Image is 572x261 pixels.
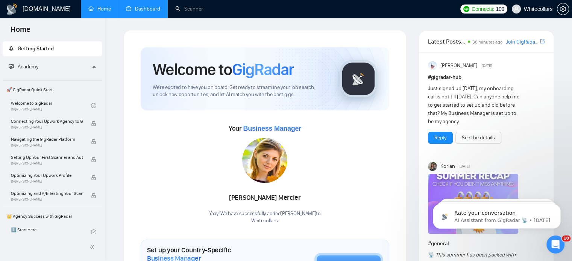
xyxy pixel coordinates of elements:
[514,6,519,12] span: user
[242,138,287,183] img: 1687087971081-155.jpg
[126,6,160,12] a: dashboardDashboard
[3,41,102,56] li: Getting Started
[11,224,91,240] a: 1️⃣ Start Here
[428,132,453,144] button: Reply
[11,154,83,161] span: Setting Up Your First Scanner and Auto-Bidder
[540,38,545,45] a: export
[472,39,503,45] span: 38 minutes ago
[3,209,102,224] span: 👑 Agency Success with GigRadar
[11,197,83,202] span: By [PERSON_NAME]
[428,174,518,234] img: F09CV3P1UE7-Summer%20recap.png
[540,38,545,44] span: export
[91,175,96,180] span: lock
[6,3,18,15] img: logo
[209,210,321,225] div: Yaay! We have successfully added [PERSON_NAME] to
[209,217,321,225] p: Whitecollars .
[11,136,83,143] span: Navigating the GigRadar Platform
[496,5,504,13] span: 109
[91,193,96,198] span: lock
[428,240,545,248] h1: # general
[460,163,470,170] span: [DATE]
[428,162,437,171] img: Korlan
[3,82,102,97] span: 🚀 GigRadar Quick Start
[11,143,83,148] span: By [PERSON_NAME]
[428,37,466,46] span: Latest Posts from the GigRadar Community
[175,6,203,12] a: searchScanner
[9,63,38,70] span: Academy
[440,162,455,170] span: Korlan
[506,38,539,46] a: Join GigRadar Slack Community
[11,125,83,130] span: By [PERSON_NAME]
[440,62,477,70] span: [PERSON_NAME]
[91,121,96,126] span: lock
[557,6,569,12] a: setting
[428,61,437,70] img: Anisuzzaman Khan
[11,179,83,184] span: By [PERSON_NAME]
[434,134,446,142] a: Reply
[340,60,377,98] img: gigradar-logo.png
[455,132,501,144] button: See the details
[9,64,14,69] span: fund-projection-screen
[482,62,492,69] span: [DATE]
[91,229,96,235] span: check-circle
[463,6,469,12] img: upwork-logo.png
[11,190,83,197] span: Optimizing and A/B Testing Your Scanner for Better Results
[209,192,321,204] div: [PERSON_NAME] Mercier
[428,84,521,126] div: Just signed up [DATE], my onboarding call is not till [DATE]. Can anyone help me to get started t...
[91,157,96,162] span: lock
[90,243,97,251] span: double-left
[232,59,294,80] span: GigRadar
[428,252,434,258] span: 📡
[462,134,495,142] a: See the details
[5,24,36,40] span: Home
[91,103,96,108] span: check-circle
[229,124,301,133] span: Your
[18,63,38,70] span: Academy
[557,3,569,15] button: setting
[18,45,54,52] span: Getting Started
[546,235,564,253] iframe: Intercom live chat
[11,172,83,179] span: Optimizing Your Upwork Profile
[91,139,96,144] span: lock
[153,84,328,98] span: We're excited to have you on board. Get ready to streamline your job search, unlock new opportuni...
[11,118,83,125] span: Connecting Your Upwork Agency to GigRadar
[9,46,14,51] span: rocket
[422,188,572,241] iframe: Intercom notifications message
[472,5,494,13] span: Connects:
[243,125,301,132] span: Business Manager
[11,97,91,114] a: Welcome to GigRadarBy[PERSON_NAME]
[562,235,570,241] span: 10
[11,161,83,166] span: By [PERSON_NAME]
[88,6,111,12] a: homeHome
[153,59,294,80] h1: Welcome to
[428,73,545,81] h1: # gigradar-hub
